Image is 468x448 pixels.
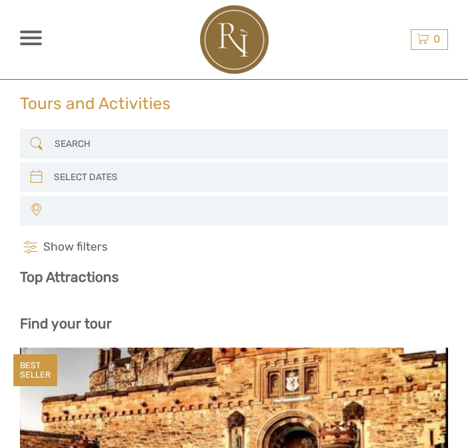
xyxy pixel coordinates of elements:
span: 0 [431,33,442,45]
h1: Tours and Activities [20,94,171,113]
span: Show filters [43,239,108,255]
h4: Show filters [20,239,448,255]
input: SELECT DATES [49,166,422,188]
img: 2478-797348f6-2450-45f6-9f70-122f880774ad_logo_big.jpg [200,5,269,74]
div: BEST SELLER [13,354,57,386]
input: SEARCH [49,133,423,155]
b: Top Attractions [20,269,119,285]
b: Find your tour [20,315,112,332]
